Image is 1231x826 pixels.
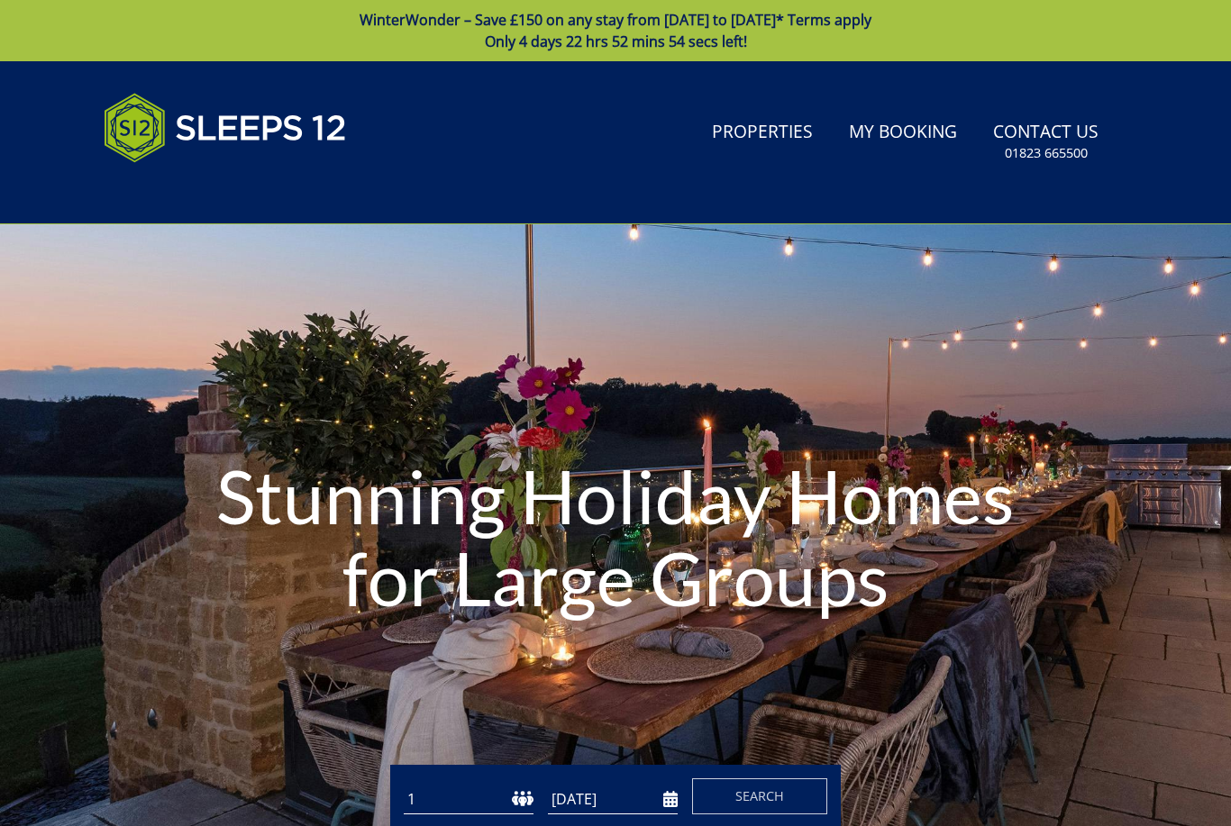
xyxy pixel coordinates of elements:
[104,83,347,173] img: Sleeps 12
[548,785,678,814] input: Arrival Date
[735,787,784,804] span: Search
[95,184,284,199] iframe: Customer reviews powered by Trustpilot
[692,778,827,814] button: Search
[842,113,964,153] a: My Booking
[705,113,820,153] a: Properties
[185,419,1046,653] h1: Stunning Holiday Homes for Large Groups
[986,113,1106,171] a: Contact Us01823 665500
[1005,144,1088,162] small: 01823 665500
[485,32,747,51] span: Only 4 days 22 hrs 52 mins 54 secs left!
